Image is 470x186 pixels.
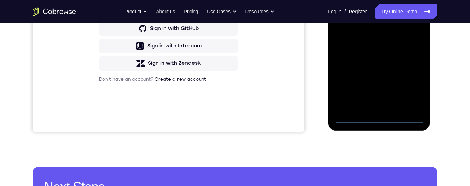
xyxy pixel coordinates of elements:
div: Sign in with GitHub [117,136,166,143]
input: Enter your email [71,69,201,76]
a: Log In [328,4,341,19]
button: Sign in with Google [67,115,205,129]
h1: Sign in to your account [67,50,205,60]
button: Product [125,4,148,19]
button: Sign in with Intercom [67,149,205,164]
button: Sign in with GitHub [67,132,205,147]
button: Sign in with Zendesk [67,167,205,181]
div: Sign in with Zendesk [115,170,168,178]
a: Register [349,4,367,19]
div: Sign in with Intercom [115,153,169,160]
button: Resources [245,4,275,19]
button: Sign in [67,83,205,97]
div: Sign in with Google [117,118,166,126]
a: Go to the home page [33,7,76,16]
a: Pricing [184,4,198,19]
a: About us [156,4,175,19]
span: / [344,7,346,16]
a: Try Online Demo [375,4,437,19]
p: or [132,103,140,109]
button: Use Cases [207,4,236,19]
